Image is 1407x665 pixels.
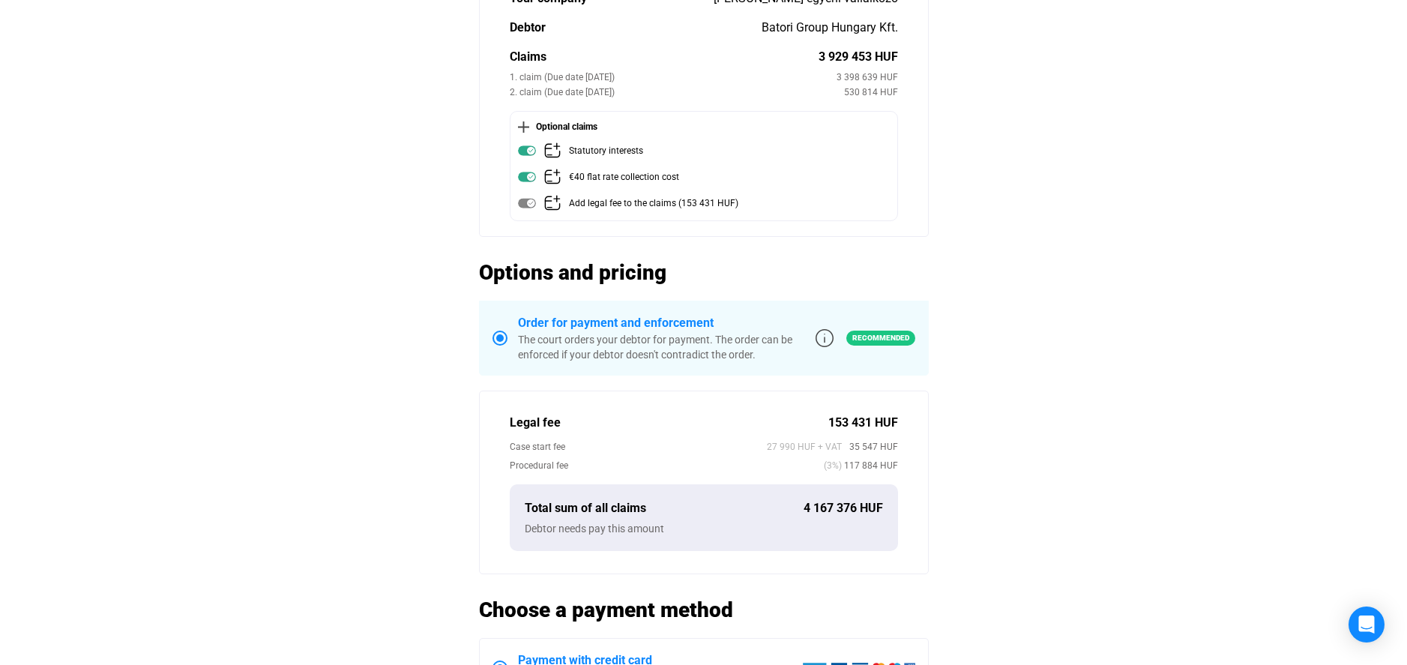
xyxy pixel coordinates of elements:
div: 530 814 HUF [844,85,898,100]
div: Debtor needs pay this amount [525,521,883,536]
div: Open Intercom Messenger [1349,607,1385,643]
a: info-grey-outlineRecommended [816,329,915,347]
span: 27 990 HUF + VAT [767,439,842,454]
div: Batori Group Hungary Kft. [762,19,898,37]
div: Order for payment and enforcement [518,314,816,332]
img: toggle-on [518,142,536,160]
div: Legal fee [510,414,828,432]
img: plus-black [518,121,529,133]
img: add-claim [543,168,561,186]
div: €40 flat rate collection cost [569,168,679,187]
span: Recommended [846,331,915,346]
img: toggle-on [518,168,536,186]
div: Claims [510,48,819,66]
div: Procedural fee [510,458,824,473]
span: (3%) [824,458,842,473]
img: info-grey-outline [816,329,834,347]
img: toggle-on-disabled [518,194,536,212]
div: Optional claims [518,119,890,134]
div: 1. claim (Due date [DATE]) [510,70,837,85]
div: 4 167 376 HUF [804,499,883,517]
div: Add legal fee to the claims (153 431 HUF) [569,194,738,213]
span: 117 884 HUF [842,458,898,473]
div: 2. claim (Due date [DATE]) [510,85,844,100]
div: Case start fee [510,439,767,454]
h2: Choose a payment method [479,597,929,623]
div: 3 398 639 HUF [837,70,898,85]
div: 3 929 453 HUF [819,48,898,66]
div: The court orders your debtor for payment. The order can be enforced if your debtor doesn't contra... [518,332,816,362]
img: add-claim [543,142,561,160]
div: 153 431 HUF [828,414,898,432]
div: Total sum of all claims [525,499,804,517]
div: Debtor [510,19,762,37]
span: 35 547 HUF [842,439,898,454]
img: add-claim [543,194,561,212]
h2: Options and pricing [479,259,929,286]
div: Statutory interests [569,142,643,160]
